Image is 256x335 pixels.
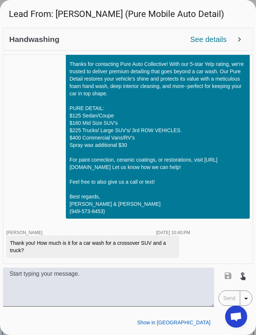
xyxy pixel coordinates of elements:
[225,306,247,328] div: Open chat
[242,294,250,303] mat-icon: arrow_drop_down
[235,35,244,44] mat-icon: expand_more
[222,316,247,329] button: Close
[6,230,43,235] span: [PERSON_NAME]
[137,320,210,325] span: Show in [GEOGRAPHIC_DATA]
[156,230,190,235] div: [DATE] 10:40:PM
[131,316,216,329] button: Show in [GEOGRAPHIC_DATA]
[238,271,247,280] mat-icon: touch_app
[10,239,175,254] div: Thank you! How much is it for a car wash for a crossover SUV and a truck?
[70,46,246,215] div: Hi [PERSON_NAME], Thanks for contacting Pure Auto Collective! With our 5-star Yelp rating, we're ...
[190,36,227,43] span: See details
[9,36,60,43] h2: Handwashing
